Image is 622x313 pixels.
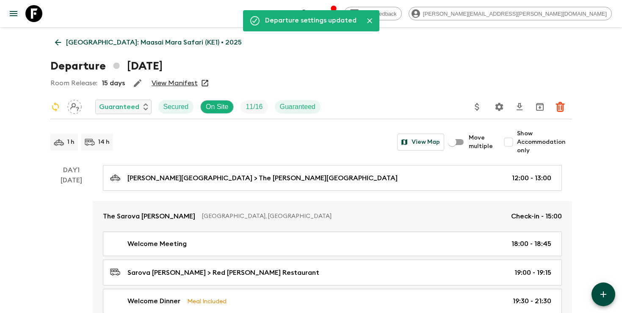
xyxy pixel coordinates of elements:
p: Meal Included [187,296,227,306]
p: Room Release: [50,78,97,88]
p: 11 / 16 [246,102,263,112]
p: [PERSON_NAME][GEOGRAPHIC_DATA] > The [PERSON_NAME][GEOGRAPHIC_DATA] [127,173,398,183]
span: Show Accommodation only [517,129,572,155]
button: menu [5,5,22,22]
p: The Sarova [PERSON_NAME] [103,211,195,221]
a: Give feedback [344,7,402,20]
p: On Site [206,102,228,112]
p: [GEOGRAPHIC_DATA], [GEOGRAPHIC_DATA] [202,212,504,221]
button: Close [363,14,376,27]
a: Sarova [PERSON_NAME] > Red [PERSON_NAME] Restaurant19:00 - 19:15 [103,260,562,285]
p: 19:00 - 19:15 [514,268,551,278]
p: [GEOGRAPHIC_DATA]: Maasai Mara Safari (KE1) • 2025 [66,37,242,48]
span: Move multiple [469,134,493,151]
p: Sarova [PERSON_NAME] > Red [PERSON_NAME] Restaurant [127,268,319,278]
p: 18:00 - 18:45 [511,239,551,249]
p: Day 1 [50,165,93,175]
button: View Map [397,134,444,151]
a: [PERSON_NAME][GEOGRAPHIC_DATA] > The [PERSON_NAME][GEOGRAPHIC_DATA]12:00 - 13:00 [103,165,562,191]
p: Secured [163,102,189,112]
p: Welcome Dinner [127,296,180,306]
button: Update Price, Early Bird Discount and Costs [469,98,486,115]
div: Trip Fill [241,100,268,114]
button: search adventures [296,5,313,22]
button: Download CSV [511,98,528,115]
p: 14 h [98,138,110,146]
p: 1 h [67,138,75,146]
div: On Site [200,100,234,114]
a: Welcome Meeting18:00 - 18:45 [103,232,562,256]
p: 12:00 - 13:00 [512,173,551,183]
button: Settings [491,98,508,115]
div: Departure settings updated [265,13,357,29]
span: [PERSON_NAME][EMAIL_ADDRESS][PERSON_NAME][DOMAIN_NAME] [418,11,611,17]
p: Guaranteed [99,102,139,112]
span: Assign pack leader [67,102,82,109]
button: Delete [552,98,569,115]
div: Secured [158,100,194,114]
a: The Sarova [PERSON_NAME][GEOGRAPHIC_DATA], [GEOGRAPHIC_DATA]Check-in - 15:00 [93,201,572,232]
p: 15 days [102,78,125,88]
div: [PERSON_NAME][EMAIL_ADDRESS][PERSON_NAME][DOMAIN_NAME] [409,7,612,20]
svg: Sync Required - Changes detected [50,102,61,112]
a: View Manifest [152,79,198,87]
p: Check-in - 15:00 [511,211,562,221]
button: Archive (Completed, Cancelled or Unsynced Departures only) [531,98,548,115]
a: [GEOGRAPHIC_DATA]: Maasai Mara Safari (KE1) • 2025 [50,34,246,51]
p: Guaranteed [280,102,316,112]
h1: Departure [DATE] [50,58,163,75]
p: Welcome Meeting [127,239,187,249]
p: 19:30 - 21:30 [513,296,551,306]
